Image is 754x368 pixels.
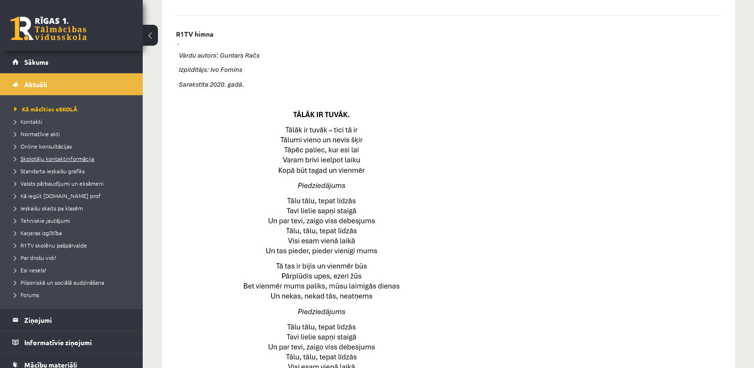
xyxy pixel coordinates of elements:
a: Pilsoniskā un sociālā audzināšana [14,278,133,287]
a: Esi vesels! [14,266,133,274]
span: R1TV skolēnu pašpārvalde [14,241,87,249]
span: Pilsoniskā un sociālā audzināšana [14,278,104,286]
span: Skolotāju kontaktinformācija [14,155,94,162]
span: Tehniskie jautājumi [14,217,70,224]
a: Online konsultācijas [14,142,133,150]
a: Standarta ieskaišu grafiks [14,167,133,175]
a: Skolotāju kontaktinformācija [14,154,133,163]
a: Sākums [12,51,131,73]
a: Ieskaišu skaits pa klasēm [14,204,133,212]
a: Rīgas 1. Tālmācības vidusskola [10,17,87,40]
span: Normatīvie akti [14,130,60,138]
span: Aktuāli [24,80,47,89]
span: Par drošu vidi! [14,254,56,261]
a: Karjeras izglītība [14,229,133,237]
a: Tehniskie jautājumi [14,216,133,225]
a: Normatīvie akti [14,129,133,138]
span: Standarta ieskaišu grafiks [14,167,85,175]
span: Kā iegūt [DOMAIN_NAME] prof [14,192,101,199]
a: R1TV skolēnu pašpārvalde [14,241,133,249]
a: Aktuāli [12,73,131,95]
span: Valsts pārbaudījumi un eksāmeni [14,179,104,187]
span: Esi vesels! [14,266,46,274]
legend: Informatīvie ziņojumi [24,331,131,353]
a: Informatīvie ziņojumi [12,331,131,353]
a: Kā mācīties eSKOLĀ [14,105,133,113]
a: Kontakti [14,117,133,126]
span: Kontakti [14,118,42,125]
a: Par drošu vidi! [14,253,133,262]
a: Kā iegūt [DOMAIN_NAME] prof [14,191,133,200]
span: Online konsultācijas [14,142,72,150]
span: Sākums [24,58,49,66]
legend: Ziņojumi [24,309,131,331]
span: Karjeras izglītība [14,229,62,237]
span: Forums [14,291,39,298]
p: R1TV himna [176,30,214,38]
a: Valsts pārbaudījumi un eksāmeni [14,179,133,188]
a: Ziņojumi [12,309,131,331]
span: Kā mācīties eSKOLĀ [14,105,78,113]
a: Forums [14,290,133,299]
span: Ieskaišu skaits pa klasēm [14,204,83,212]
